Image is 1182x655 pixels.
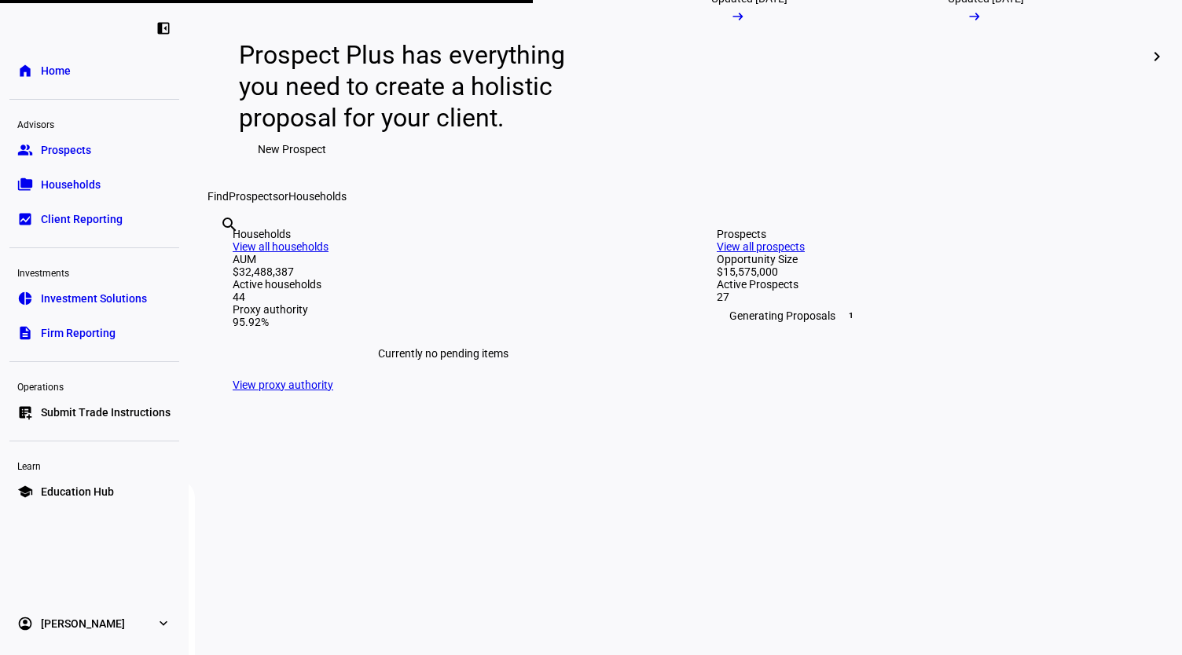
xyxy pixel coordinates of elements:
eth-mat-symbol: group [17,142,33,158]
mat-icon: arrow_right_alt [967,9,982,24]
a: homeHome [9,55,179,86]
a: descriptionFirm Reporting [9,317,179,349]
a: View all prospects [717,240,805,253]
div: Active households [233,278,654,291]
div: Operations [9,375,179,397]
div: Investments [9,261,179,283]
eth-mat-symbol: account_circle [17,616,33,631]
input: Enter name of prospect or household [220,236,223,255]
div: $15,575,000 [717,265,1138,278]
span: [PERSON_NAME] [41,616,125,631]
span: 1 [845,309,857,322]
div: Prospect Plus has everything you need to create a holistic proposal for your client. [239,39,567,134]
div: Active Prospects [717,278,1138,291]
div: AUM [233,253,654,265]
span: Education Hub [41,484,114,499]
div: 44 [233,291,654,303]
eth-mat-symbol: folder_copy [17,177,33,192]
mat-icon: search [220,215,239,234]
div: Prospects [717,228,1138,240]
div: Proxy authority [233,303,654,316]
a: bid_landscapeClient Reporting [9,203,179,235]
eth-mat-symbol: left_panel_close [156,20,171,36]
span: Home [41,63,71,79]
a: folder_copyHouseholds [9,169,179,200]
span: Households [41,177,101,192]
div: Generating Proposals [717,303,1138,328]
span: Prospects [41,142,91,158]
mat-icon: arrow_right_alt [730,9,746,24]
button: New Prospect [239,134,345,165]
a: pie_chartInvestment Solutions [9,283,179,314]
div: Opportunity Size [717,253,1138,265]
mat-icon: chevron_right [1147,47,1166,66]
div: Find or [207,190,1163,203]
div: Learn [9,454,179,476]
a: View proxy authority [233,379,333,391]
eth-mat-symbol: bid_landscape [17,211,33,227]
a: groupProspects [9,134,179,166]
span: Firm Reporting [41,325,116,341]
eth-mat-symbol: description [17,325,33,341]
div: $32,488,387 [233,265,654,278]
eth-mat-symbol: list_alt_add [17,404,33,420]
span: Prospects [229,190,278,203]
a: View all households [233,240,329,253]
eth-mat-symbol: pie_chart [17,291,33,306]
div: Currently no pending items [233,328,654,379]
eth-mat-symbol: home [17,63,33,79]
eth-mat-symbol: school [17,484,33,499]
span: New Prospect [258,134,326,165]
span: Households [288,190,347,203]
span: Client Reporting [41,211,123,227]
div: Advisors [9,112,179,134]
span: Submit Trade Instructions [41,404,171,420]
div: 95.92% [233,316,654,328]
eth-mat-symbol: expand_more [156,616,171,631]
span: Investment Solutions [41,291,147,306]
div: Households [233,228,654,240]
div: 27 [717,291,1138,303]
